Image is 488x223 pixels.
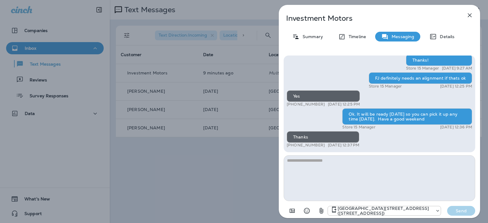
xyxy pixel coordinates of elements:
[286,14,453,23] p: Investment Motors
[440,84,472,89] p: [DATE] 12:25 PM
[342,125,375,130] p: Store 15 Manager
[328,102,360,107] p: [DATE] 12:25 PM
[328,143,359,148] p: [DATE] 12:37 PM
[440,125,472,130] p: [DATE] 12:36 PM
[300,34,323,39] p: Summary
[301,205,313,217] button: Select an emoji
[389,34,414,39] p: Messaging
[406,66,439,71] p: Store 15 Manager
[328,206,441,216] div: +1 (402) 891-8464
[346,34,366,39] p: Timeline
[406,54,472,66] div: Thanks!
[369,72,472,84] div: FJ definitely needs an alignment if thats ok
[369,84,402,89] p: Store 15 Manager
[287,131,359,143] div: Thanks
[342,108,472,125] div: Ok. It will be ready [DATE] so you can pick it up any time [DATE]. Have a good weekend
[287,102,325,107] p: [PHONE_NUMBER]
[338,206,432,216] p: [GEOGRAPHIC_DATA][STREET_ADDRESS] ([STREET_ADDRESS])
[287,90,360,102] div: Yes
[286,205,298,217] button: Add in a premade template
[287,143,325,148] p: [PHONE_NUMBER]
[437,34,454,39] p: Details
[442,66,472,71] p: [DATE] 9:27 AM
